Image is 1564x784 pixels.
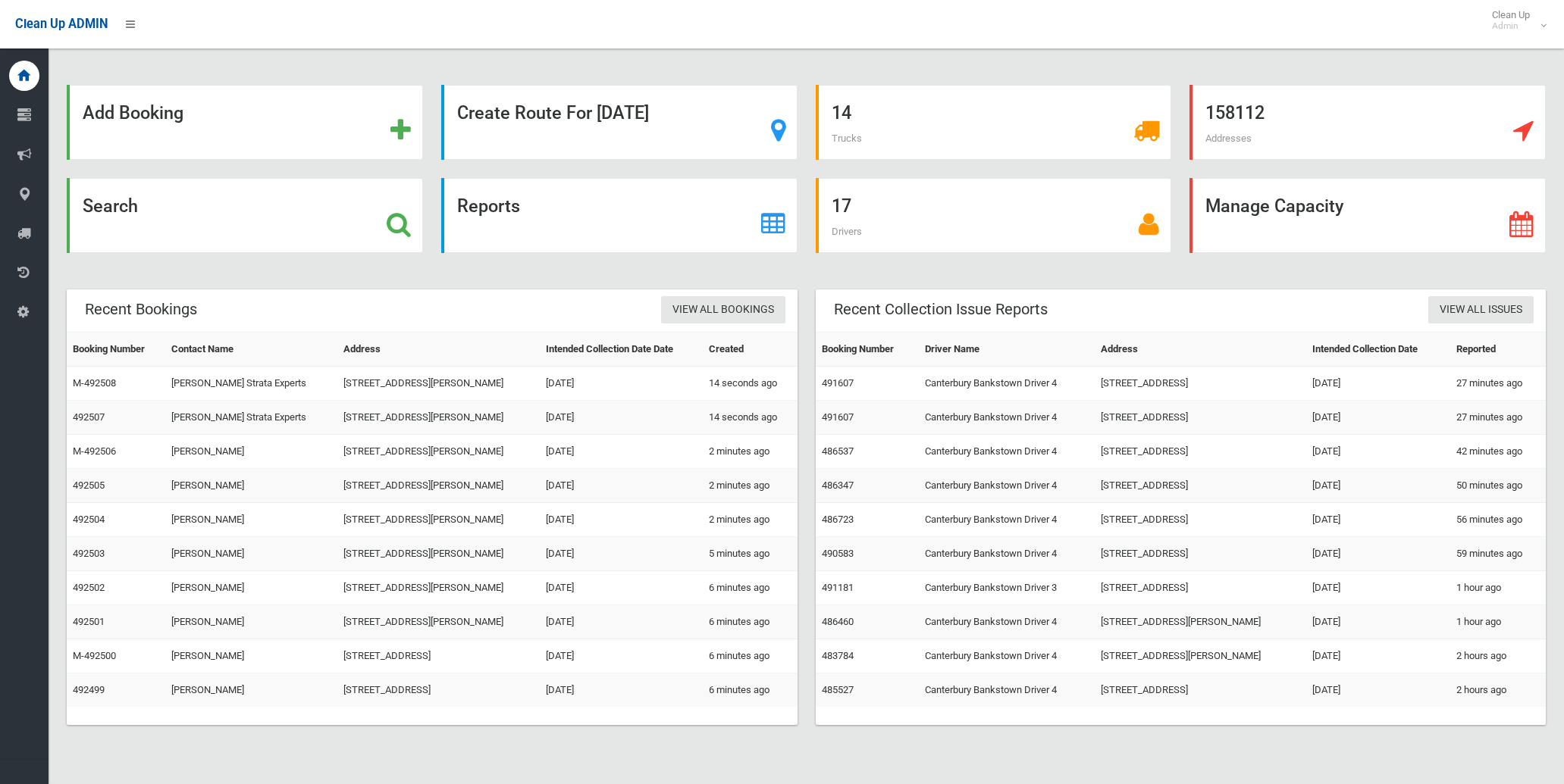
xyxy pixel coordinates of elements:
a: 491181 [822,582,854,593]
a: View All Issues [1428,296,1534,324]
td: [DATE] [540,673,704,707]
td: [STREET_ADDRESS][PERSON_NAME] [337,503,539,537]
span: Trucks [832,133,862,144]
td: 56 minutes ago [1450,503,1546,537]
a: Reports [441,178,798,253]
span: Addresses [1205,133,1252,144]
td: [DATE] [1306,469,1450,503]
td: [PERSON_NAME] [165,639,337,673]
td: [PERSON_NAME] [165,469,337,503]
a: 486723 [822,514,854,525]
a: View All Bookings [661,296,785,324]
td: [STREET_ADDRESS][PERSON_NAME] [337,367,539,401]
span: Clean Up ADMIN [15,17,108,31]
td: [PERSON_NAME] [165,571,337,605]
td: 27 minutes ago [1450,401,1546,435]
td: 42 minutes ago [1450,435,1546,469]
a: 486347 [822,479,854,491]
td: [STREET_ADDRESS] [1095,401,1305,435]
td: Canterbury Bankstown Driver 3 [919,571,1095,605]
td: [DATE] [1306,571,1450,605]
th: Intended Collection Date [1306,333,1450,367]
td: [PERSON_NAME] Strata Experts [165,401,337,435]
td: [DATE] [540,367,704,401]
strong: Add Booking [83,102,183,123]
th: Booking Number [816,333,919,367]
strong: Search [83,195,138,217]
td: Canterbury Bankstown Driver 4 [919,401,1095,435]
header: Recent Bookings [67,295,215,324]
td: Canterbury Bankstown Driver 4 [919,367,1095,401]
td: 59 minutes ago [1450,537,1546,571]
a: 491607 [822,377,854,389]
a: M-492508 [73,377,116,389]
td: Canterbury Bankstown Driver 4 [919,503,1095,537]
td: [DATE] [1306,435,1450,469]
td: [DATE] [540,469,704,503]
th: Contact Name [165,333,337,367]
td: 5 minutes ago [703,537,797,571]
a: 485527 [822,684,854,695]
small: Admin [1492,20,1530,32]
a: 492503 [73,548,105,559]
a: 492504 [73,514,105,525]
td: 27 minutes ago [1450,367,1546,401]
td: [DATE] [540,639,704,673]
strong: 14 [832,102,851,123]
th: Reported [1450,333,1546,367]
td: [STREET_ADDRESS] [1095,469,1305,503]
td: 1 hour ago [1450,571,1546,605]
td: [DATE] [1306,605,1450,639]
strong: 158112 [1205,102,1265,123]
td: 2 hours ago [1450,673,1546,707]
td: Canterbury Bankstown Driver 4 [919,537,1095,571]
th: Booking Number [67,333,165,367]
td: [PERSON_NAME] Strata Experts [165,367,337,401]
a: 490583 [822,548,854,559]
td: [PERSON_NAME] [165,673,337,707]
td: 2 hours ago [1450,639,1546,673]
a: Add Booking [67,85,423,160]
td: [STREET_ADDRESS][PERSON_NAME] [1095,605,1305,639]
td: [STREET_ADDRESS][PERSON_NAME] [337,435,539,469]
header: Recent Collection Issue Reports [816,295,1066,324]
a: 492505 [73,479,105,491]
a: 492501 [73,616,105,627]
a: M-492506 [73,445,116,457]
strong: Manage Capacity [1205,195,1343,217]
td: [STREET_ADDRESS] [337,673,539,707]
a: 486537 [822,445,854,457]
td: [STREET_ADDRESS] [1095,571,1305,605]
td: [STREET_ADDRESS][PERSON_NAME] [1095,639,1305,673]
td: 6 minutes ago [703,673,797,707]
td: 14 seconds ago [703,401,797,435]
a: Create Route For [DATE] [441,85,798,160]
a: 158112 Addresses [1189,85,1546,160]
td: Canterbury Bankstown Driver 4 [919,673,1095,707]
td: [STREET_ADDRESS] [1095,367,1305,401]
td: [STREET_ADDRESS][PERSON_NAME] [337,537,539,571]
a: 492502 [73,582,105,593]
td: [STREET_ADDRESS] [337,639,539,673]
a: 17 Drivers [816,178,1172,253]
td: [STREET_ADDRESS][PERSON_NAME] [337,469,539,503]
th: Created [703,333,797,367]
th: Address [337,333,539,367]
td: [DATE] [540,401,704,435]
th: Address [1095,333,1305,367]
td: [STREET_ADDRESS] [1095,503,1305,537]
td: [DATE] [540,571,704,605]
td: 14 seconds ago [703,367,797,401]
th: Intended Collection Date Date [540,333,704,367]
td: [DATE] [1306,503,1450,537]
th: Driver Name [919,333,1095,367]
td: [STREET_ADDRESS] [1095,435,1305,469]
td: 6 minutes ago [703,605,797,639]
strong: Create Route For [DATE] [457,102,649,123]
td: [DATE] [1306,673,1450,707]
td: [PERSON_NAME] [165,605,337,639]
td: 6 minutes ago [703,639,797,673]
td: 2 minutes ago [703,503,797,537]
a: 491607 [822,411,854,423]
td: [STREET_ADDRESS][PERSON_NAME] [337,605,539,639]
